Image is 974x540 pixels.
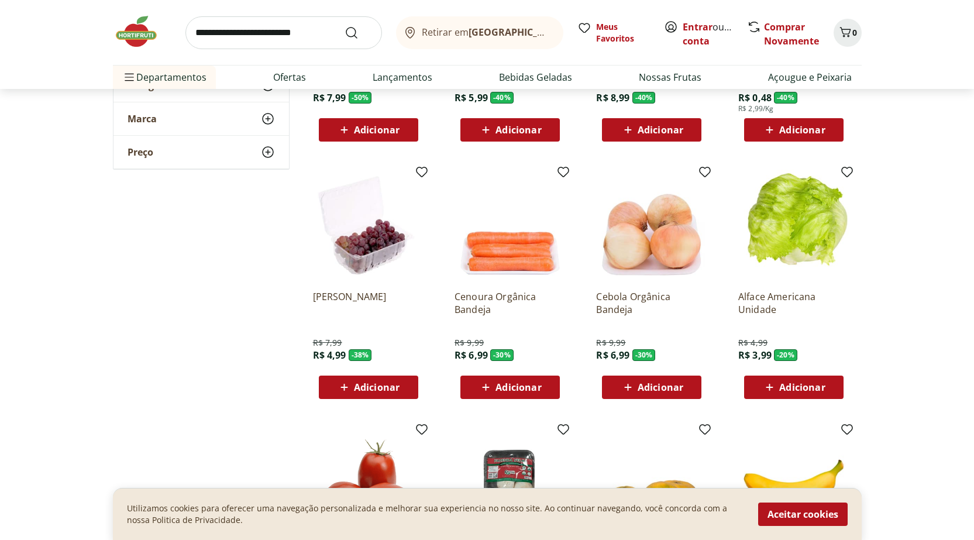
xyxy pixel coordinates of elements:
[469,26,666,39] b: [GEOGRAPHIC_DATA]/[GEOGRAPHIC_DATA]
[683,20,735,48] span: ou
[127,503,744,526] p: Utilizamos cookies para oferecer uma navegação personalizada e melhorar sua experiencia no nosso ...
[422,27,551,37] span: Retirar em
[273,70,306,84] a: Ofertas
[738,427,849,538] img: Banana Prata Unidade
[113,136,289,168] button: Preço
[602,118,701,142] button: Adicionar
[354,383,400,392] span: Adicionar
[354,125,400,135] span: Adicionar
[738,91,772,104] span: R$ 0,48
[744,118,844,142] button: Adicionar
[683,20,747,47] a: Criar conta
[396,16,563,49] button: Retirar em[GEOGRAPHIC_DATA]/[GEOGRAPHIC_DATA]
[638,383,683,392] span: Adicionar
[596,21,650,44] span: Meus Favoritos
[738,170,849,281] img: Alface Americana Unidade
[596,170,707,281] img: Cebola Orgânica Bandeja
[349,349,372,361] span: - 38 %
[313,91,346,104] span: R$ 7,99
[113,14,171,49] img: Hortifruti
[122,63,136,91] button: Menu
[596,91,629,104] span: R$ 8,99
[373,70,432,84] a: Lançamentos
[113,102,289,135] button: Marca
[602,376,701,399] button: Adicionar
[128,113,157,125] span: Marca
[313,290,424,316] a: [PERSON_NAME]
[774,92,797,104] span: - 40 %
[460,118,560,142] button: Adicionar
[774,349,797,361] span: - 20 %
[319,118,418,142] button: Adicionar
[185,16,382,49] input: search
[499,70,572,84] a: Bebidas Geladas
[596,349,629,362] span: R$ 6,99
[313,349,346,362] span: R$ 4,99
[683,20,713,33] a: Entrar
[738,290,849,316] a: Alface Americana Unidade
[738,349,772,362] span: R$ 3,99
[779,383,825,392] span: Adicionar
[758,503,848,526] button: Aceitar cookies
[319,376,418,399] button: Adicionar
[455,290,566,316] a: Cenoura Orgânica Bandeja
[455,170,566,281] img: Cenoura Orgânica Bandeja
[852,27,857,38] span: 0
[455,427,566,538] img: Cogumelo Paris Orgânico 200g Unidade
[744,376,844,399] button: Adicionar
[495,383,541,392] span: Adicionar
[490,349,514,361] span: - 30 %
[638,125,683,135] span: Adicionar
[738,104,774,113] span: R$ 2,99/Kg
[632,92,656,104] span: - 40 %
[455,349,488,362] span: R$ 6,99
[596,337,625,349] span: R$ 9,99
[455,91,488,104] span: R$ 5,99
[764,20,819,47] a: Comprar Novamente
[490,92,514,104] span: - 40 %
[779,125,825,135] span: Adicionar
[577,21,650,44] a: Meus Favoritos
[639,70,701,84] a: Nossas Frutas
[738,337,768,349] span: R$ 4,99
[349,92,372,104] span: - 50 %
[313,427,424,538] img: Tomate Italiano Orgânico Bandeja
[596,427,707,538] img: Mexerica Murcote Unidade
[596,290,707,316] a: Cebola Orgânica Bandeja
[128,146,153,158] span: Preço
[495,125,541,135] span: Adicionar
[768,70,852,84] a: Açougue e Peixaria
[313,337,342,349] span: R$ 7,99
[632,349,656,361] span: - 30 %
[834,19,862,47] button: Carrinho
[455,337,484,349] span: R$ 9,99
[345,26,373,40] button: Submit Search
[122,63,206,91] span: Departamentos
[460,376,560,399] button: Adicionar
[313,170,424,281] img: Uva Rosada Embalada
